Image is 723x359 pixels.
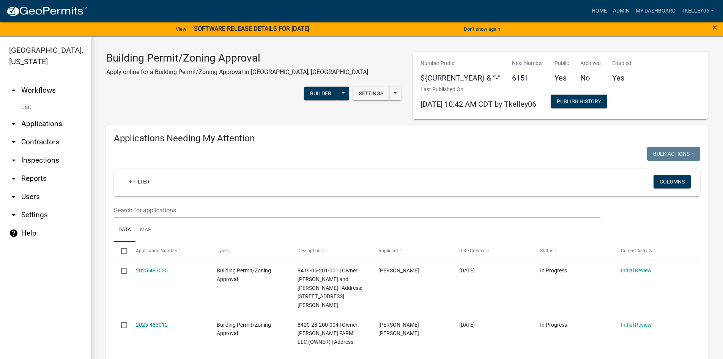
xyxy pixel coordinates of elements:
datatable-header-cell: Type [209,242,290,260]
span: Date Created [459,248,486,253]
h4: Applications Needing My Attention [114,133,700,144]
span: × [712,22,717,33]
strong: SOFTWARE RELEASE DETAILS FOR [DATE] [194,25,309,32]
button: Builder [304,87,337,100]
datatable-header-cell: Application Number [128,242,209,260]
span: 8420-28-200-004 | Owner: NORELL FARM LLC (OWNER) | Address: [298,322,359,345]
p: Enabled [612,59,631,67]
datatable-header-cell: Applicant [371,242,452,260]
span: Type [217,248,227,253]
datatable-header-cell: Description [290,242,371,260]
span: jim stanton [378,267,419,274]
h5: ${CURRENT_YEAR} & “-” [421,73,501,82]
span: In Progress [540,267,567,274]
i: help [9,229,18,238]
i: arrow_drop_down [9,210,18,220]
span: Applicant [378,248,398,253]
a: Initial Review [621,322,652,328]
a: Tkelley06 [679,4,717,18]
a: + Filter [123,175,156,188]
a: Admin [610,4,633,18]
datatable-header-cell: Status [533,242,614,260]
datatable-header-cell: Date Created [452,242,533,260]
h5: Yes [554,73,569,82]
span: 09/23/2025 [459,322,475,328]
i: arrow_drop_up [9,86,18,95]
button: Publish History [551,95,607,108]
button: Bulk Actions [647,147,700,161]
a: Initial Review [621,267,652,274]
a: 2025-483535 [136,267,168,274]
button: Columns [654,175,691,188]
p: Public [554,59,569,67]
a: Home [589,4,610,18]
h5: No [580,73,601,82]
a: 2025-483012 [136,322,168,328]
wm-modal-confirm: Workflow Publish History [551,99,607,105]
datatable-header-cell: Current Activity [614,242,695,260]
a: View [173,23,189,35]
p: Next Number [512,59,543,67]
span: 09/24/2025 [459,267,475,274]
span: Current Activity [621,248,652,253]
button: Don't show again [461,23,503,35]
button: Close [712,23,717,32]
i: arrow_drop_down [9,119,18,128]
span: Description [298,248,321,253]
i: arrow_drop_down [9,138,18,147]
span: 8419-05-201-001 | Owner: brett and lisa nichols | Address: 1602 HOPKINS AVE [298,267,362,308]
i: arrow_drop_down [9,174,18,183]
span: Building Permit/Zoning Approval [217,267,271,282]
span: Jackson Frailey [378,322,419,337]
a: My Dashboard [633,4,679,18]
span: Application Number [136,248,177,253]
span: In Progress [540,322,567,328]
h5: Yes [612,73,631,82]
p: Apply online for a Building Permit/Zoning Approval in [GEOGRAPHIC_DATA], [GEOGRAPHIC_DATA] [106,68,368,77]
h3: Building Permit/Zoning Approval [106,52,368,65]
a: Map [135,218,156,242]
i: arrow_drop_down [9,156,18,165]
input: Search for applications [114,202,600,218]
span: Building Permit/Zoning Approval [217,322,271,337]
datatable-header-cell: Select [114,242,128,260]
h5: 6151 [512,73,543,82]
p: Number Prefix [421,59,501,67]
button: Settings [353,87,389,100]
i: arrow_drop_down [9,192,18,201]
p: Archived [580,59,601,67]
span: [DATE] 10:42 AM CDT by Tkelley06 [421,100,536,109]
span: Status [540,248,553,253]
p: Last Published On [421,85,536,93]
a: Data [114,218,135,242]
